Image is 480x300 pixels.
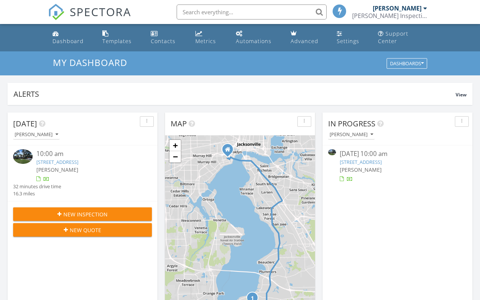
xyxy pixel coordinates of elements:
div: Automations [236,37,271,45]
div: Support Center [378,30,408,45]
button: Dashboards [387,58,427,69]
input: Search everything... [177,4,327,19]
a: [STREET_ADDRESS] [36,159,78,165]
div: Settings [337,37,359,45]
div: Advanced [291,37,318,45]
div: Southwell Inspections [352,12,427,19]
a: Zoom out [169,151,181,162]
div: Contacts [151,37,175,45]
a: Metrics [192,27,227,48]
img: The Best Home Inspection Software - Spectora [48,4,64,20]
span: [PERSON_NAME] [36,166,78,173]
span: My Dashboard [53,56,127,69]
div: 32 minutes drive time [13,183,61,190]
a: SPECTORA [48,10,131,26]
span: In Progress [328,118,375,129]
a: Contacts [148,27,186,48]
button: New Quote [13,223,152,237]
div: [PERSON_NAME] [330,132,373,137]
div: [PERSON_NAME] [373,4,421,12]
button: New Inspection [13,207,152,221]
div: 2035 College St, Jacksonville FL 32204 [228,149,232,154]
div: [PERSON_NAME] [15,132,58,137]
div: 16.3 miles [13,190,61,197]
img: 9561724%2Fcover_photos%2FlCFRuts9xptykeXYAk6B%2Fsmall.jpg [328,149,336,155]
button: [PERSON_NAME] [328,130,375,140]
div: [DATE] 10:00 am [340,149,455,159]
span: Map [171,118,187,129]
a: Automations (Basic) [233,27,282,48]
span: View [456,91,466,98]
a: Zoom in [169,140,181,151]
div: 10:00 am [36,149,141,159]
div: Metrics [195,37,216,45]
div: Dashboard [52,37,84,45]
a: Advanced [288,27,328,48]
a: Support Center [375,27,430,48]
span: [PERSON_NAME] [340,166,382,173]
a: [STREET_ADDRESS] [340,159,382,165]
a: Templates [99,27,142,48]
a: Settings [334,27,369,48]
span: New Quote [70,226,101,234]
a: Dashboard [49,27,93,48]
button: [PERSON_NAME] [13,130,60,140]
span: SPECTORA [70,4,131,19]
a: 10:00 am [STREET_ADDRESS] [PERSON_NAME] 32 minutes drive time 16.3 miles [13,149,152,197]
img: 9561724%2Fcover_photos%2FlCFRuts9xptykeXYAk6B%2Fsmall.jpg [13,149,33,164]
div: Dashboards [390,61,424,66]
span: [DATE] [13,118,37,129]
span: New Inspection [63,210,108,218]
div: Alerts [13,89,456,99]
a: [DATE] 10:00 am [STREET_ADDRESS] [PERSON_NAME] [328,149,467,183]
div: Templates [102,37,132,45]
